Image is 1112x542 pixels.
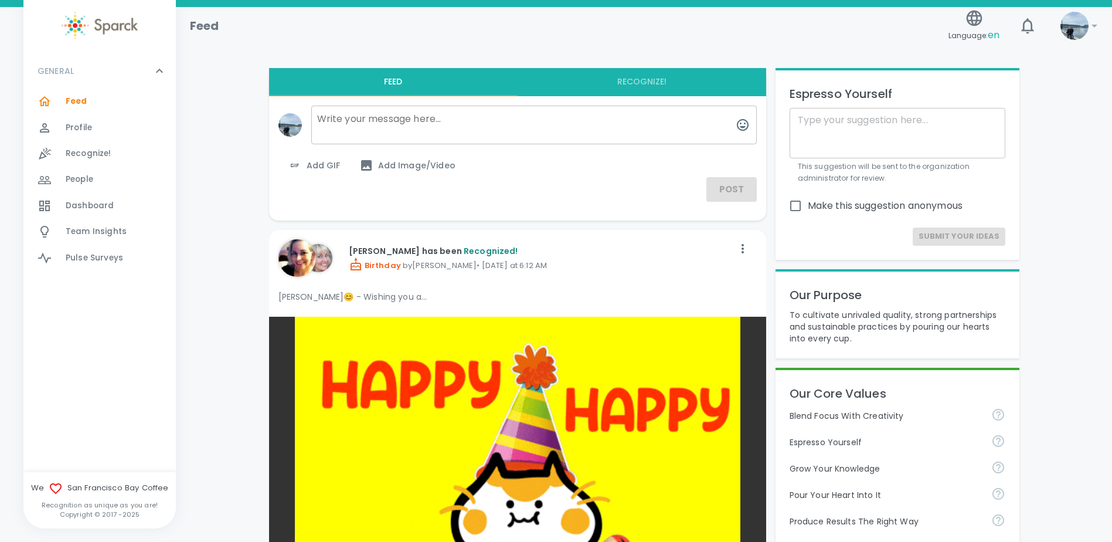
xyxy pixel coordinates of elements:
button: Recognize! [518,68,766,96]
a: Sparck logo [23,12,176,39]
div: interaction tabs [269,68,766,96]
a: Profile [23,115,176,141]
span: Make this suggestion anonymous [808,199,963,213]
span: Recognized! [464,245,518,257]
span: Pulse Surveys [66,252,123,264]
a: People [23,167,176,192]
button: Language:en [944,5,1004,47]
p: Our Purpose [790,286,1005,304]
p: Pour Your Heart Into It [790,489,982,501]
svg: Share your voice and your ideas [991,434,1005,448]
a: Feed [23,89,176,114]
span: People [66,174,93,185]
img: Picture of Anna Belle [1060,12,1089,40]
p: GENERAL [38,65,74,77]
p: [PERSON_NAME]😊 - Wishing you a... [278,291,757,303]
span: Team Insights [66,226,127,238]
p: Recognition as unique as you are! [23,500,176,510]
p: Copyright © 2017 - 2025 [23,510,176,519]
p: This suggestion will be sent to the organization administrator for review. [798,161,997,184]
img: Picture of Linda Chock [304,244,332,272]
a: Recognize! [23,141,176,167]
div: GENERAL [23,53,176,89]
a: Pulse Surveys [23,245,176,271]
span: en [988,28,999,42]
span: Birthday [349,260,401,271]
span: Feed [66,96,87,107]
span: Add Image/Video [359,158,455,172]
p: Grow Your Knowledge [790,463,982,475]
p: by [PERSON_NAME] • [DATE] at 6:12 AM [349,258,733,272]
span: Dashboard [66,200,114,212]
p: Espresso Yourself [790,436,982,448]
svg: Achieve goals today and innovate for tomorrow [991,408,1005,422]
span: Language: [948,28,999,43]
span: Add GIF [288,158,341,172]
button: Feed [269,68,518,96]
a: Team Insights [23,219,176,245]
svg: Come to work to make a difference in your own way [991,487,1005,501]
p: Produce Results The Right Way [790,516,982,527]
span: We San Francisco Bay Coffee [23,482,176,496]
svg: Follow your curiosity and learn together [991,460,1005,475]
span: Profile [66,122,92,134]
span: Recognize! [66,148,111,160]
div: GENERAL [23,89,176,276]
a: Dashboard [23,193,176,219]
p: Our Core Values [790,384,1005,403]
p: Espresso Yourself [790,84,1005,103]
svg: Find success working together and doing the right thing [991,513,1005,527]
p: To cultivate unrivaled quality, strong partnerships and sustainable practices by pouring our hear... [790,309,1005,344]
p: Blend Focus With Creativity [790,410,982,422]
p: [PERSON_NAME] has been [349,245,733,257]
img: Picture of Anna Belle [278,113,302,137]
img: Picture of Nikki Meeks [278,239,316,277]
h1: Feed [190,16,219,35]
img: Sparck logo [62,12,138,39]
